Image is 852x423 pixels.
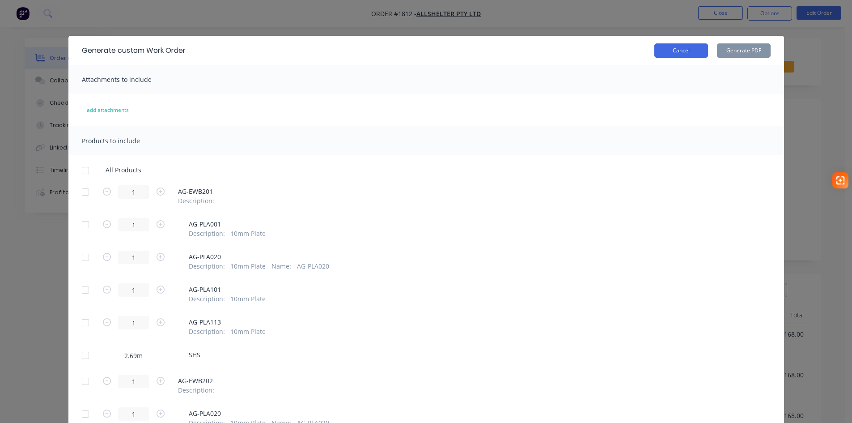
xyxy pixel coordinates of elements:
[189,294,225,303] span: Description :
[297,261,329,271] span: AG-PLA020
[178,187,220,196] span: AG-EWB201
[654,43,708,58] button: Cancel
[189,350,200,359] span: SHS
[189,409,329,418] span: AG-PLA020
[77,103,138,117] button: add attachments
[230,294,266,303] span: 10mm Plate
[82,137,140,145] span: Products to include
[189,261,225,271] span: Description :
[178,196,214,205] span: Description :
[230,261,266,271] span: 10mm Plate
[230,229,266,238] span: 10mm Plate
[119,351,148,360] span: 2.69m
[178,376,220,385] span: AG-EWB202
[271,261,291,271] span: Name :
[189,317,266,327] span: AG-PLA113
[189,285,266,294] span: AG-PLA101
[82,75,152,84] span: Attachments to include
[106,165,147,175] span: All Products
[717,43,771,58] button: Generate PDF
[178,385,214,395] span: Description :
[189,219,266,229] span: AG-PLA001
[189,327,225,336] span: Description :
[82,45,186,56] div: Generate custom Work Order
[189,252,329,261] span: AG-PLA020
[230,327,266,336] span: 10mm Plate
[189,229,225,238] span: Description :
